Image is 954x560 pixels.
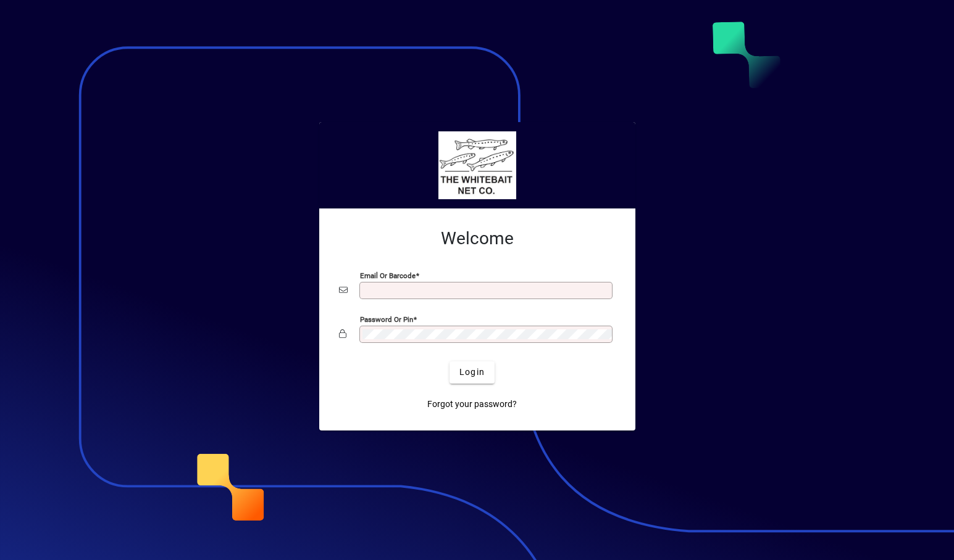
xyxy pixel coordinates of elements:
span: Forgot your password? [427,398,517,411]
a: Forgot your password? [422,393,522,416]
mat-label: Password or Pin [360,315,413,323]
mat-label: Email or Barcode [360,271,416,279]
span: Login [459,366,485,379]
button: Login [450,361,495,384]
h2: Welcome [339,228,616,249]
